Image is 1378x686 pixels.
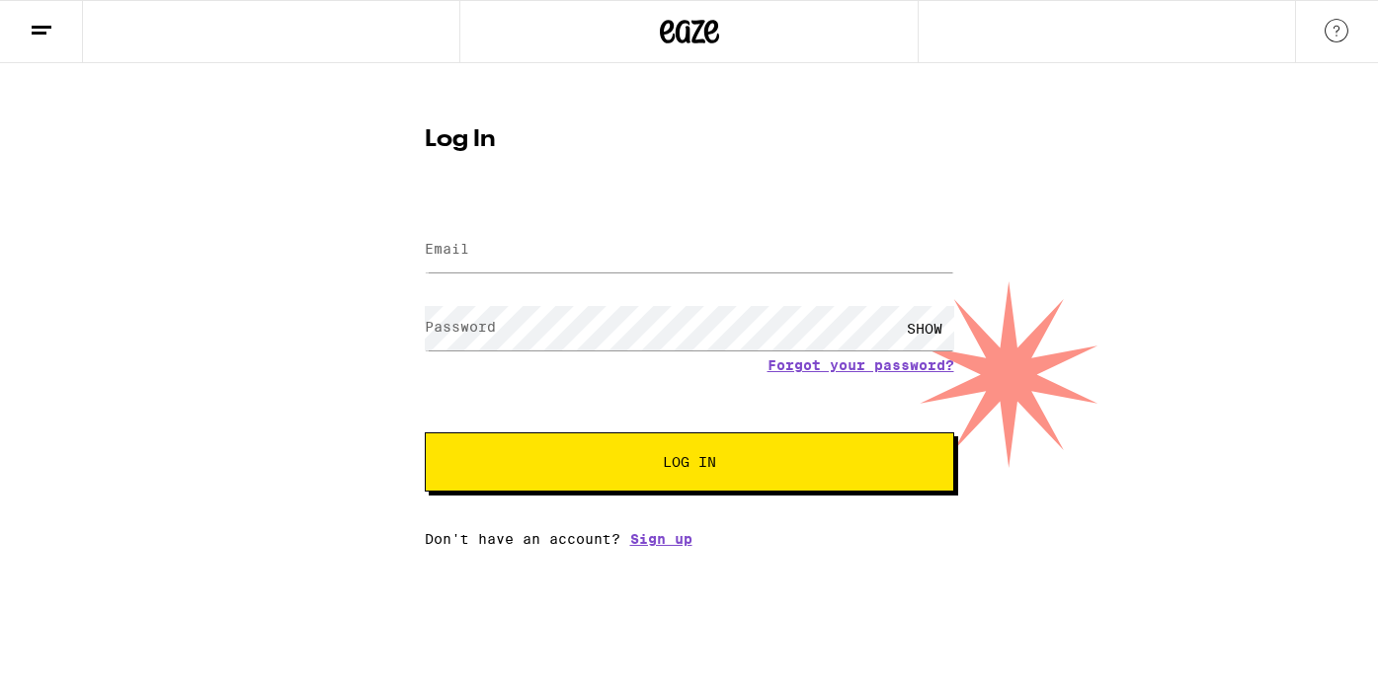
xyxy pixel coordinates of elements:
h1: Log In [425,128,954,152]
a: Forgot your password? [768,357,954,373]
input: Email [425,228,954,272]
label: Email [425,241,469,257]
div: SHOW [895,306,954,350]
label: Password [425,319,496,335]
span: Log In [663,455,716,469]
div: Don't have an account? [425,531,954,547]
button: Log In [425,432,954,492]
a: Sign up [630,531,692,547]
